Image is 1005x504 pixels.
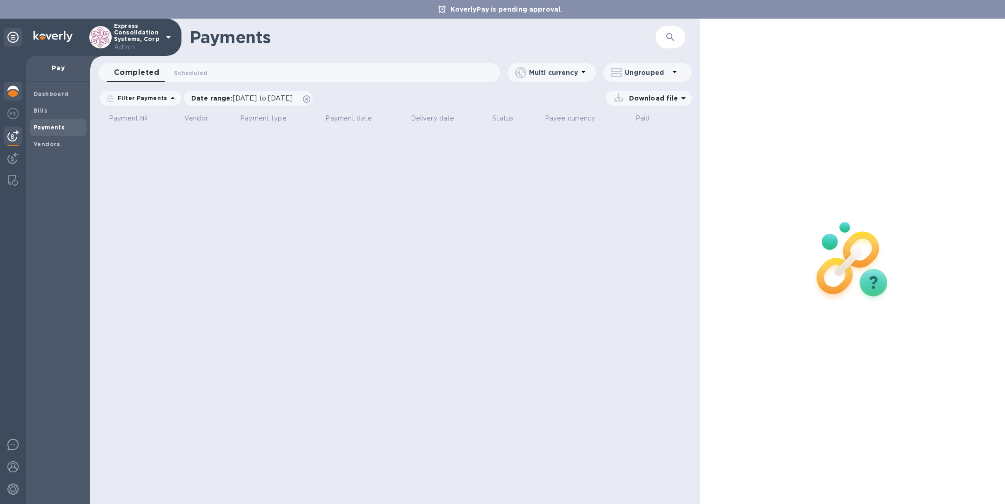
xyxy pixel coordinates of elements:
img: Logo [33,31,73,42]
p: Payment № [109,114,147,123]
p: KoverlyPay is pending approval. [446,5,567,14]
b: Dashboard [33,90,69,97]
div: Date range:[DATE] to [DATE] [184,91,313,106]
p: Ungrouped [625,68,669,77]
span: Delivery date [411,114,467,123]
span: Paid [636,114,662,123]
div: Unpin categories [4,28,22,47]
p: Payment type [240,114,287,123]
p: Payee currency [545,114,596,123]
p: Status [492,114,513,123]
span: Scheduled [174,68,208,78]
p: Download file [625,94,678,103]
span: Payment № [109,114,160,123]
b: Vendors [33,141,60,148]
h1: Payments [190,27,656,47]
b: Payments [33,124,65,131]
span: Status [492,114,525,123]
p: Vendor [184,114,208,123]
span: Vendor [184,114,220,123]
img: Foreign exchange [7,108,19,119]
p: Payment date [325,114,372,123]
p: Paid [636,114,650,123]
span: [DATE] to [DATE] [233,94,293,102]
p: Multi currency [529,68,578,77]
p: Admin [114,42,161,52]
span: Completed [114,66,159,79]
p: Express Consolidation Systems, Corp [114,23,161,52]
p: Pay [33,63,83,73]
span: Payment date [325,114,384,123]
span: Payment type [240,114,299,123]
span: Payee currency [545,114,608,123]
p: Date range : [191,94,297,103]
p: Delivery date [411,114,455,123]
b: Bills [33,107,47,114]
p: Filter Payments [114,94,167,102]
